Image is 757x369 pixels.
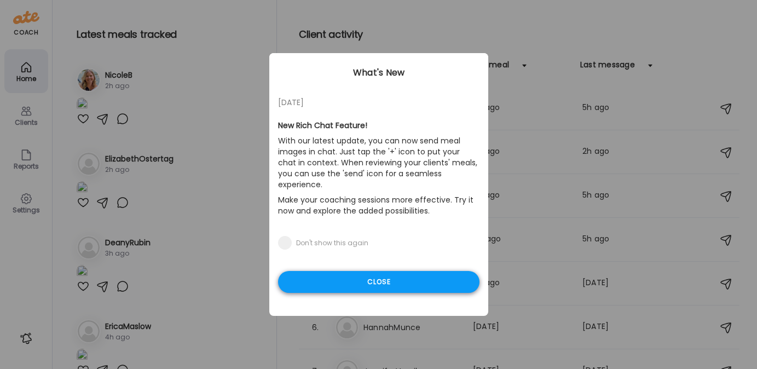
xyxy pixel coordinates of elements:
p: With our latest update, you can now send meal images in chat. Just tap the '+' icon to put your c... [278,133,479,192]
b: New Rich Chat Feature! [278,120,367,131]
div: [DATE] [278,96,479,109]
div: Don't show this again [296,239,368,247]
div: What's New [269,66,488,79]
p: Make your coaching sessions more effective. Try it now and explore the added possibilities. [278,192,479,218]
div: Close [278,271,479,293]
